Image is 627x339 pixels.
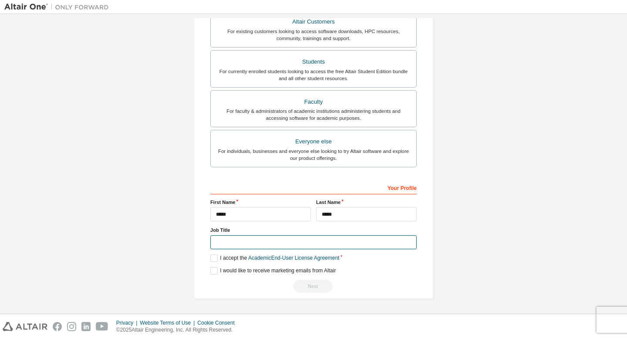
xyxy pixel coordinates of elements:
[216,108,411,122] div: For faculty & administrators of academic institutions administering students and accessing softwa...
[96,322,108,331] img: youtube.svg
[81,322,91,331] img: linkedin.svg
[210,254,339,262] label: I accept the
[216,96,411,108] div: Faculty
[210,180,417,194] div: Your Profile
[67,322,76,331] img: instagram.svg
[210,267,336,275] label: I would like to receive marketing emails from Altair
[53,322,62,331] img: facebook.svg
[216,28,411,42] div: For existing customers looking to access software downloads, HPC resources, community, trainings ...
[116,326,240,334] p: © 2025 Altair Engineering, Inc. All Rights Reserved.
[248,255,339,261] a: Academic End-User License Agreement
[210,227,417,234] label: Job Title
[216,56,411,68] div: Students
[216,68,411,82] div: For currently enrolled students looking to access the free Altair Student Edition bundle and all ...
[140,319,197,326] div: Website Terms of Use
[116,319,140,326] div: Privacy
[216,148,411,162] div: For individuals, businesses and everyone else looking to try Altair software and explore our prod...
[3,322,47,331] img: altair_logo.svg
[210,199,311,206] label: First Name
[316,199,417,206] label: Last Name
[210,280,417,293] div: Read and acccept EULA to continue
[216,136,411,148] div: Everyone else
[4,3,113,11] img: Altair One
[197,319,239,326] div: Cookie Consent
[216,16,411,28] div: Altair Customers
